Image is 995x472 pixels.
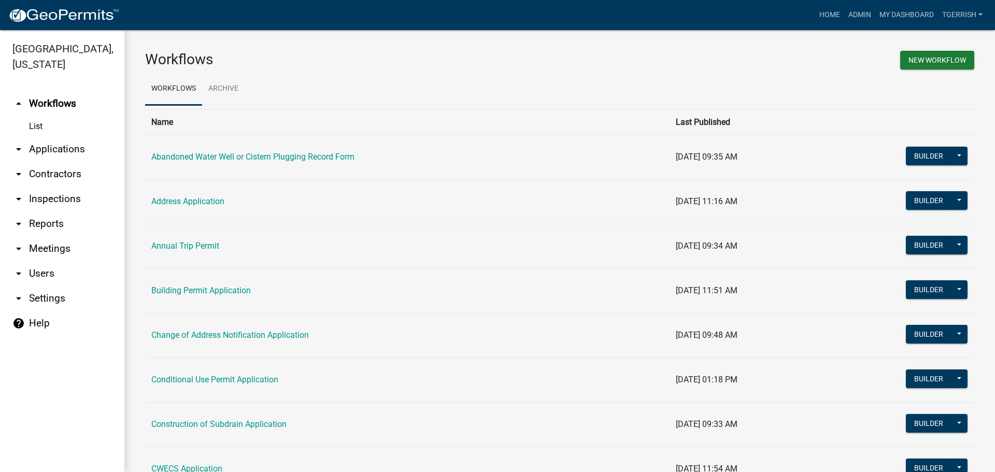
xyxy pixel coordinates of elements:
[12,218,25,230] i: arrow_drop_down
[906,236,951,254] button: Builder
[676,330,737,340] span: [DATE] 09:48 AM
[151,330,309,340] a: Change of Address Notification Application
[906,191,951,210] button: Builder
[676,241,737,251] span: [DATE] 09:34 AM
[151,241,219,251] a: Annual Trip Permit
[676,152,737,162] span: [DATE] 09:35 AM
[12,292,25,305] i: arrow_drop_down
[676,196,737,206] span: [DATE] 11:16 AM
[145,109,670,135] th: Name
[900,51,974,69] button: New Workflow
[906,280,951,299] button: Builder
[145,51,552,68] h3: Workflows
[906,369,951,388] button: Builder
[12,267,25,280] i: arrow_drop_down
[670,109,821,135] th: Last Published
[151,152,354,162] a: Abandoned Water Well or Cistern Plugging Record Form
[906,147,951,165] button: Builder
[12,168,25,180] i: arrow_drop_down
[906,325,951,344] button: Builder
[151,285,251,295] a: Building Permit Application
[145,73,202,106] a: Workflows
[12,193,25,205] i: arrow_drop_down
[12,97,25,110] i: arrow_drop_up
[676,375,737,384] span: [DATE] 01:18 PM
[12,143,25,155] i: arrow_drop_down
[202,73,245,106] a: Archive
[151,419,287,429] a: Construction of Subdrain Application
[12,317,25,330] i: help
[12,242,25,255] i: arrow_drop_down
[815,5,844,25] a: Home
[676,419,737,429] span: [DATE] 09:33 AM
[151,375,278,384] a: Conditional Use Permit Application
[906,414,951,433] button: Builder
[938,5,987,25] a: TGERRISH
[844,5,875,25] a: Admin
[151,196,224,206] a: Address Application
[676,285,737,295] span: [DATE] 11:51 AM
[875,5,938,25] a: My Dashboard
